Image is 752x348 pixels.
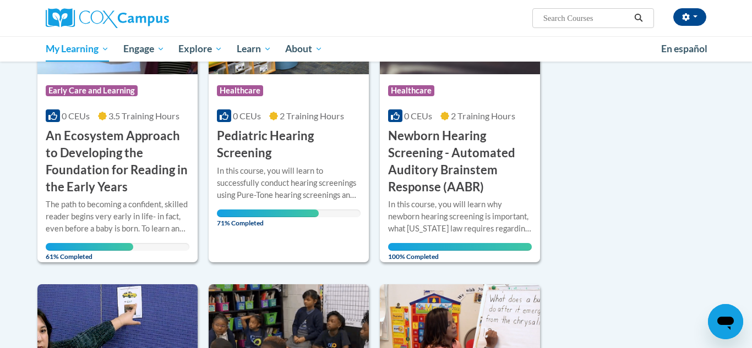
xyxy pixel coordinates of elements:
span: En español [661,43,707,54]
span: 0 CEUs [62,111,90,121]
a: Explore [171,36,230,62]
span: About [285,42,323,56]
span: 100% Completed [388,243,532,261]
div: In this course, you will learn to successfully conduct hearing screenings using Pure-Tone hearing... [217,165,361,201]
span: 0 CEUs [404,111,432,121]
a: Learn [230,36,279,62]
span: Learn [237,42,271,56]
div: Your progress [46,243,133,251]
span: 0 CEUs [233,111,261,121]
span: 2 Training Hours [280,111,344,121]
img: Cox Campus [46,8,169,28]
a: About [279,36,330,62]
button: Search [630,12,647,25]
a: Engage [116,36,172,62]
a: En español [654,37,715,60]
div: Your progress [217,209,319,217]
a: My Learning [39,36,116,62]
span: 61% Completed [46,243,133,261]
button: Account Settings [673,8,706,26]
h3: An Ecosystem Approach to Developing the Foundation for Reading in the Early Years [46,128,189,195]
div: The path to becoming a confident, skilled reader begins very early in life- in fact, even before ... [46,198,189,235]
span: Healthcare [217,85,263,96]
span: 3.5 Training Hours [108,111,179,121]
span: Explore [178,42,222,56]
h3: Pediatric Hearing Screening [217,128,361,162]
span: 2 Training Hours [451,111,515,121]
div: Your progress [388,243,532,251]
a: Cox Campus [46,8,255,28]
div: Main menu [29,36,723,62]
span: Engage [123,42,165,56]
iframe: Button to launch messaging window [708,304,743,339]
h3: Newborn Hearing Screening - Automated Auditory Brainstem Response (AABR) [388,128,532,195]
span: 71% Completed [217,209,319,227]
input: Search Courses [542,12,630,25]
div: In this course, you will learn why newborn hearing screening is important, what [US_STATE] law re... [388,198,532,235]
span: Healthcare [388,85,434,96]
span: My Learning [46,42,109,56]
span: Early Care and Learning [46,85,138,96]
